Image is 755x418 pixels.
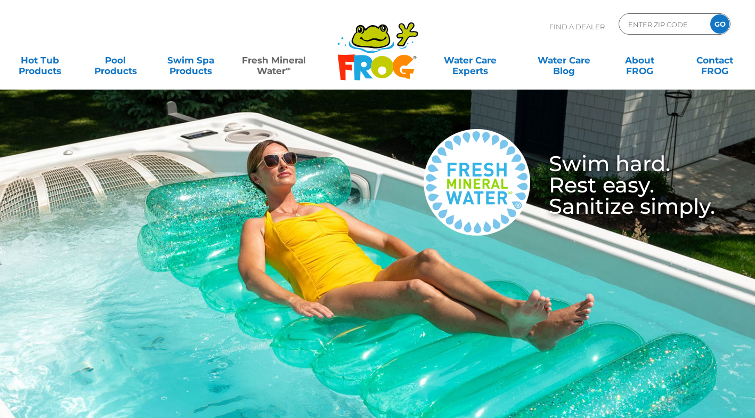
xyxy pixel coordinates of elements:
a: Water CareBlog [535,50,594,71]
h3: Swim hard. Rest easy. Sanitize simply. [530,153,715,217]
a: Swim SpaProducts [161,50,220,71]
a: Fresh MineralWater∞ [237,50,311,71]
a: ContactFROG [686,50,744,71]
input: Zip Code Form [627,17,699,32]
a: Water CareExperts [423,50,518,71]
a: PoolProducts [86,50,145,71]
input: GO [710,14,729,34]
p: Find A Dealer [549,13,605,40]
sup: ∞ [286,65,290,73]
a: AboutFROG [610,50,669,71]
a: Hot TubProducts [11,50,69,71]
